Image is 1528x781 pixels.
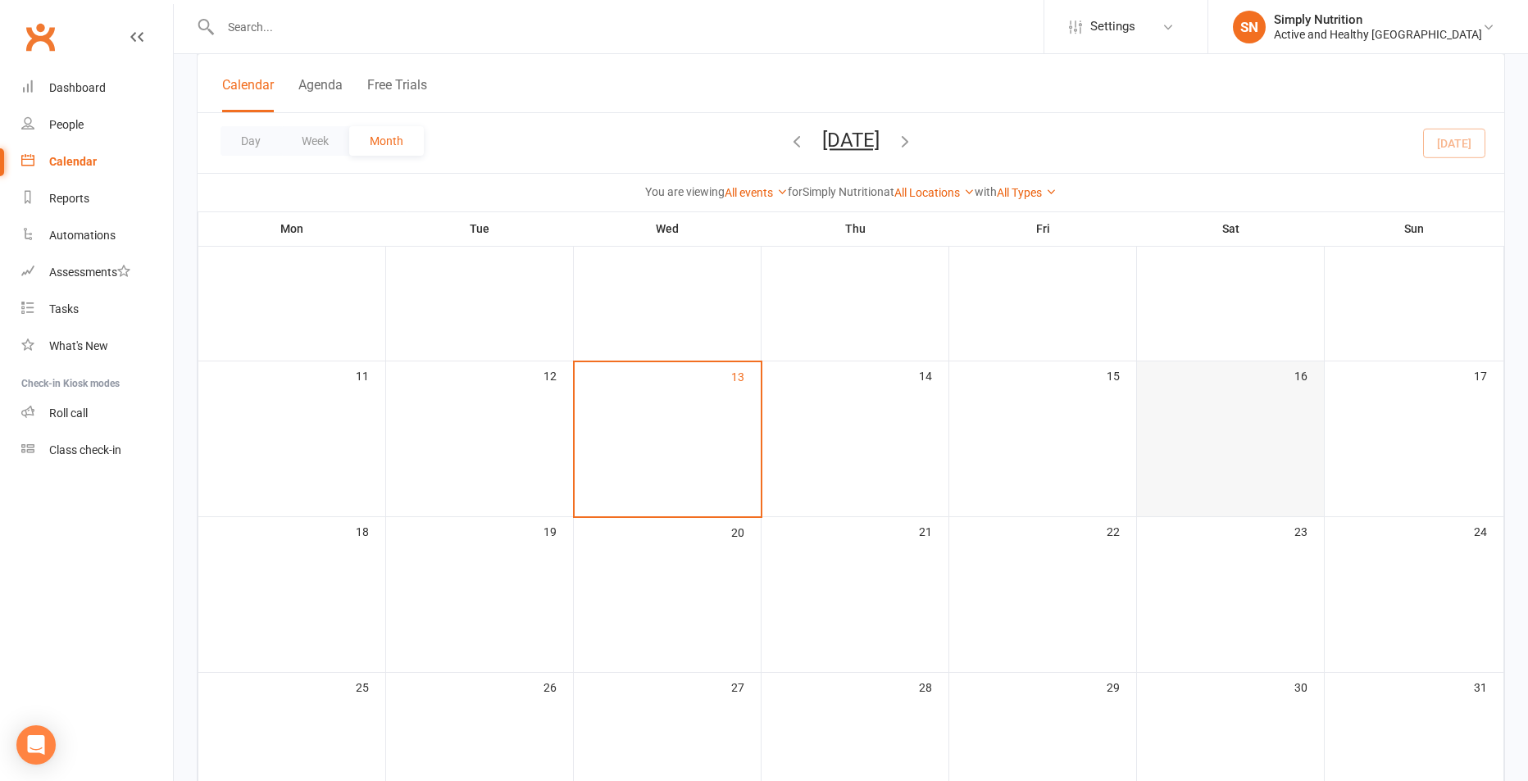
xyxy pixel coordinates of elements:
div: Assessments [49,266,130,279]
div: 18 [356,517,385,544]
button: Day [221,126,281,156]
th: Sun [1325,211,1504,246]
div: Roll call [49,406,88,420]
button: Agenda [298,77,343,112]
div: 23 [1294,517,1324,544]
div: 27 [731,673,761,700]
button: [DATE] [822,129,880,152]
strong: with [975,185,997,198]
div: What's New [49,339,108,352]
div: 26 [543,673,573,700]
a: People [21,107,173,143]
button: Month [349,126,424,156]
a: Clubworx [20,16,61,57]
th: Thu [762,211,949,246]
strong: for [788,185,803,198]
div: 29 [1107,673,1136,700]
strong: You are viewing [645,185,725,198]
a: Class kiosk mode [21,432,173,469]
a: Roll call [21,395,173,432]
a: What's New [21,328,173,365]
th: Sat [1137,211,1325,246]
span: Settings [1090,8,1135,45]
a: All Locations [894,186,975,199]
div: 24 [1474,517,1503,544]
div: 14 [919,361,948,388]
div: 11 [356,361,385,388]
div: 30 [1294,673,1324,700]
div: 20 [731,518,761,545]
a: Reports [21,180,173,217]
a: Dashboard [21,70,173,107]
a: Automations [21,217,173,254]
div: Dashboard [49,81,106,94]
div: People [49,118,84,131]
strong: Simply Nutrition [803,185,884,198]
div: Calendar [49,155,97,168]
div: 12 [543,361,573,388]
div: Active and Healthy [GEOGRAPHIC_DATA] [1274,27,1482,42]
div: 25 [356,673,385,700]
button: Week [281,126,349,156]
button: Free Trials [367,77,427,112]
th: Mon [198,211,386,246]
div: Reports [49,192,89,205]
a: Tasks [21,291,173,328]
div: 15 [1107,361,1136,388]
button: Calendar [222,77,274,112]
a: All Types [997,186,1057,199]
th: Tue [386,211,574,246]
div: Simply Nutrition [1274,12,1482,27]
a: Calendar [21,143,173,180]
div: 19 [543,517,573,544]
a: All events [725,186,788,199]
div: 22 [1107,517,1136,544]
div: 17 [1474,361,1503,388]
th: Fri [949,211,1137,246]
div: Open Intercom Messenger [16,725,56,765]
div: 28 [919,673,948,700]
div: 31 [1474,673,1503,700]
div: Tasks [49,302,79,316]
div: Automations [49,229,116,242]
div: 16 [1294,361,1324,388]
strong: at [884,185,894,198]
div: 13 [731,362,761,389]
div: SN [1233,11,1266,43]
div: 21 [919,517,948,544]
input: Search... [216,16,1044,39]
th: Wed [574,211,762,246]
div: Class check-in [49,443,121,456]
a: Assessments [21,254,173,291]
